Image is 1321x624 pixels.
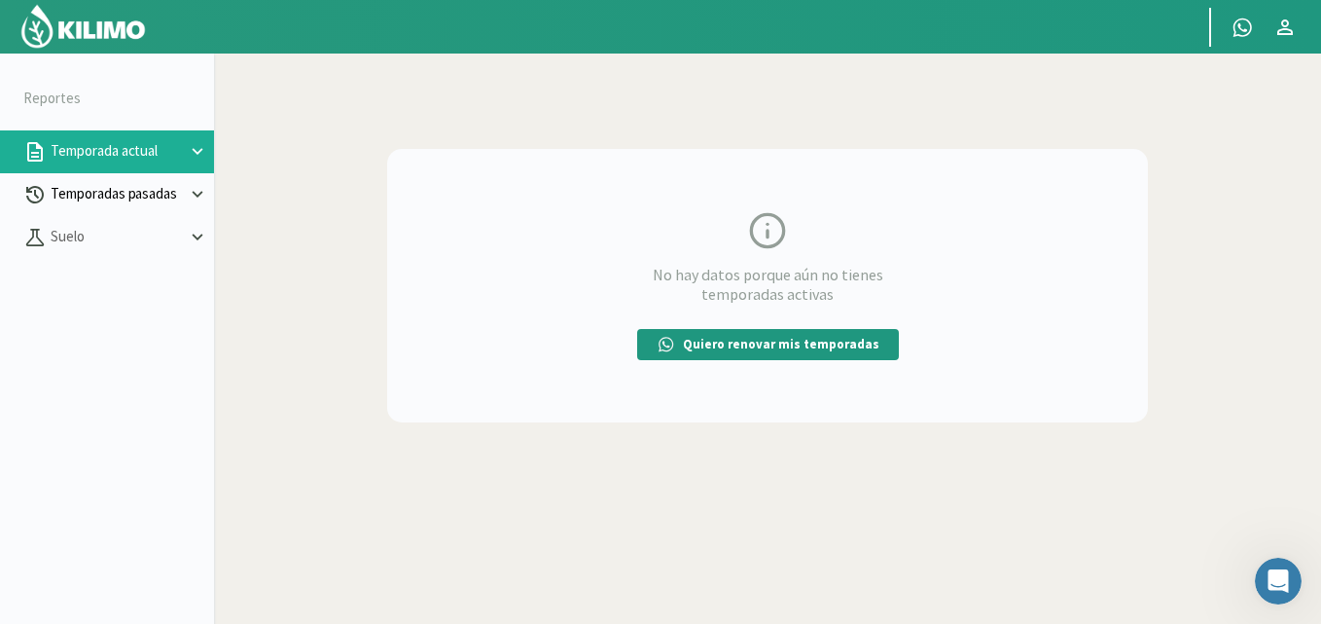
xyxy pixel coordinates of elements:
button: Quiero renovar mis temporadas [637,329,899,360]
p: Temporada actual [47,140,187,163]
p: Temporadas pasadas [47,183,187,205]
p: Quiero renovar mis temporadas [683,335,879,354]
p: Suelo [47,226,187,248]
p: No hay datos porque aún no tienes temporadas activas [646,266,889,303]
iframe: Intercom live chat [1255,558,1302,605]
img: Kilimo [19,3,147,50]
